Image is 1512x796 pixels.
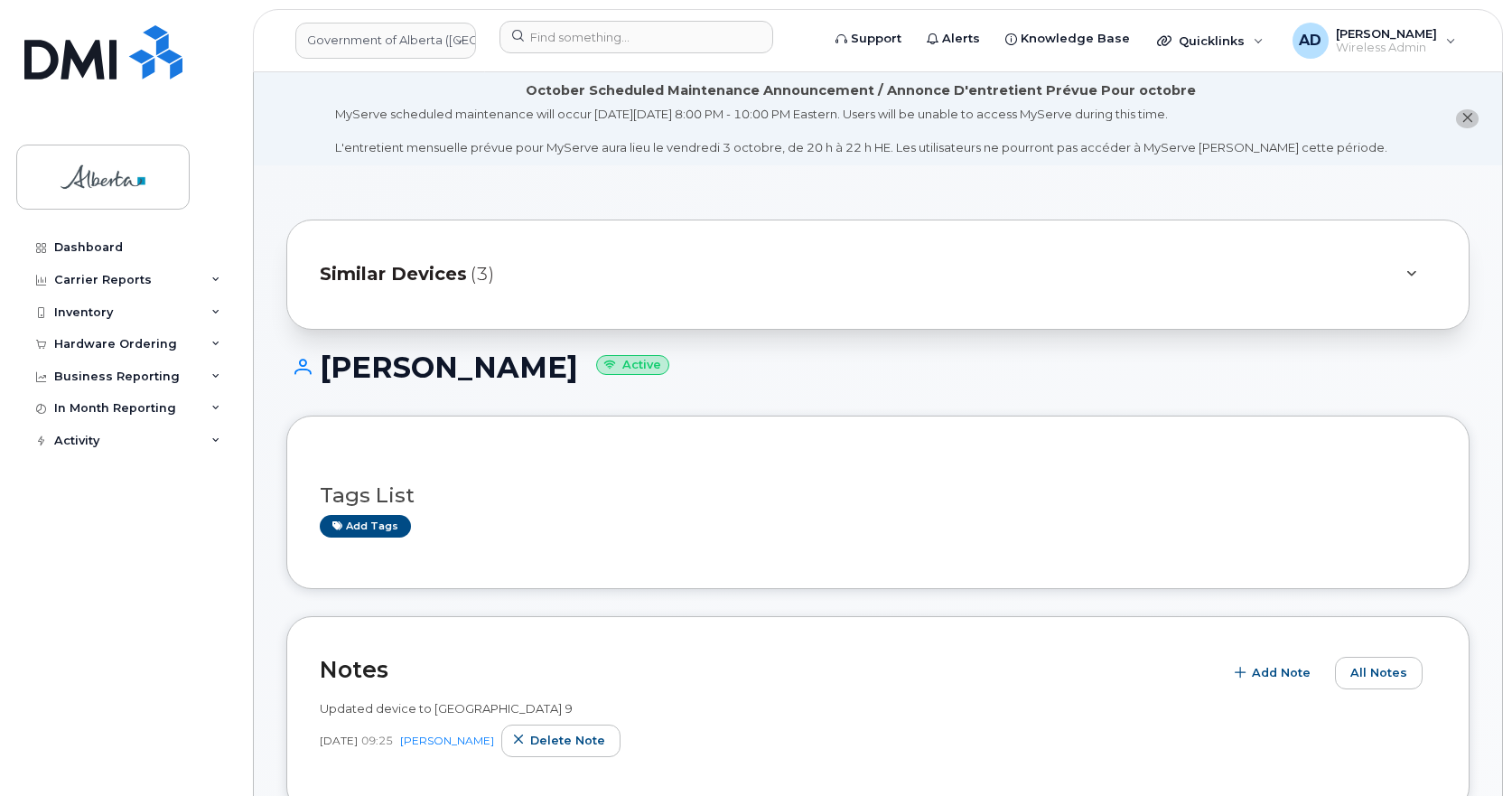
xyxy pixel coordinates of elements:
h2: Notes [320,656,1214,683]
span: 09:25 [361,733,393,748]
button: All Notes [1335,657,1423,689]
span: Delete note [530,732,605,749]
span: Similar Devices [320,261,467,287]
div: October Scheduled Maintenance Announcement / Annonce D'entretient Prévue Pour octobre [526,81,1196,100]
span: Add Note [1252,664,1311,681]
a: [PERSON_NAME] [400,734,494,747]
h3: Tags List [320,484,1436,507]
h1: [PERSON_NAME] [286,351,1470,383]
span: [DATE] [320,733,358,748]
span: All Notes [1350,664,1407,681]
span: (3) [471,261,494,287]
a: Add tags [320,515,411,538]
span: Updated device to [GEOGRAPHIC_DATA] 9 [320,701,573,716]
small: Active [596,355,669,376]
button: Add Note [1223,657,1326,689]
button: close notification [1456,109,1479,128]
button: Delete note [501,725,621,757]
div: MyServe scheduled maintenance will occur [DATE][DATE] 8:00 PM - 10:00 PM Eastern. Users will be u... [335,106,1387,156]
